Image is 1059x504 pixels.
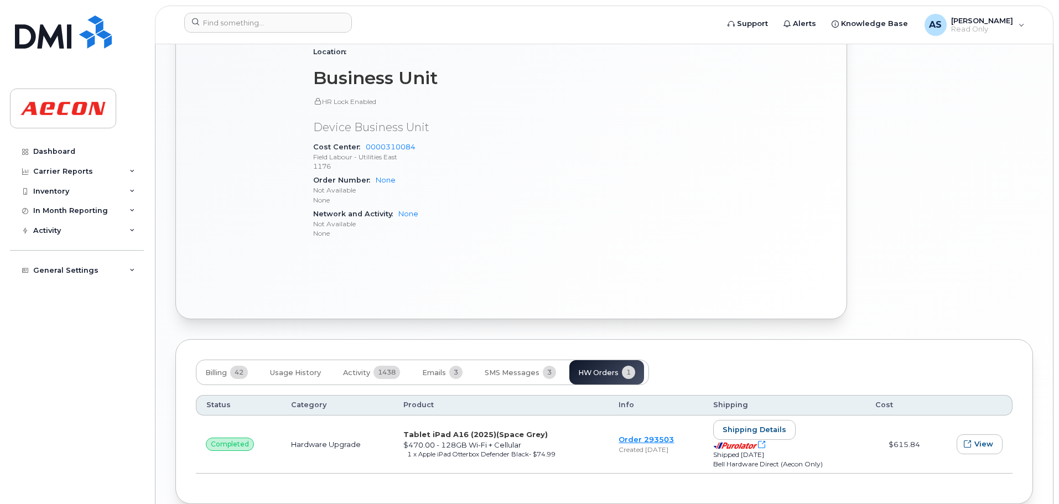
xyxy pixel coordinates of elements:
[313,48,352,56] span: Location
[951,16,1013,25] span: [PERSON_NAME]
[184,13,352,33] input: Find something...
[713,440,766,449] a: Open shipping details in new tab
[313,210,398,218] span: Network and Activity
[343,368,370,377] span: Activity
[281,415,393,474] td: Hardware Upgrade
[206,438,254,451] div: null&#013;
[313,185,553,195] p: Not Available
[313,152,553,162] p: Field Labour - Utilities East
[720,13,776,35] a: Support
[713,450,855,459] div: Shipped [DATE]
[313,143,366,151] span: Cost Center
[403,440,521,449] span: $470.00 - 128GB Wi-Fi + Cellular
[291,400,326,410] span: Category
[713,459,855,469] div: Bell Hardware Direct (Aecon Only)
[313,68,553,88] h3: Business Unit
[407,450,599,459] div: 1 x Apple iPad Otterbox Defender Black
[449,366,463,379] span: 3
[929,18,942,32] span: AS
[496,430,548,439] span: (Space Grey)
[529,450,556,458] span: - $74.99
[422,368,446,377] span: Emails
[485,368,539,377] span: SMS Messages
[737,18,768,29] span: Support
[230,366,248,379] span: 42
[776,13,824,35] a: Alerts
[313,228,553,238] p: None
[619,400,634,410] span: Info
[917,14,1032,36] div: Adam Singleton
[373,366,400,379] span: 1438
[713,442,757,449] img: purolator-9dc0d6913a5419968391dc55414bb4d415dd17fc9089aa56d78149fa0af40473.png
[619,445,693,454] div: Created [DATE]
[366,143,416,151] a: 0000310084
[793,18,816,29] span: Alerts
[403,400,434,410] span: Product
[313,219,553,228] p: Not Available
[713,400,748,410] span: Shipping
[974,439,993,449] span: View
[313,119,553,136] p: Device Business Unit
[957,434,1003,454] button: View
[270,368,321,377] span: Usage History
[713,420,796,440] button: Shipping details
[376,176,396,184] a: None
[841,18,908,29] span: Knowledge Base
[619,435,674,444] a: Order 293503
[865,415,930,474] td: $615.84
[398,210,418,218] a: None
[205,368,227,377] span: Billing
[875,400,893,410] span: Cost
[824,13,916,35] a: Knowledge Base
[723,424,786,435] span: Shipping details
[313,195,553,205] p: None
[313,97,553,106] p: HR Lock Enabled
[403,430,548,439] strong: Tablet iPad A16 (2025)
[206,400,231,410] span: Status
[211,439,249,449] span: completed
[313,162,553,171] p: 1176
[543,366,556,379] span: 3
[951,25,1013,34] span: Read Only
[313,176,376,184] span: Order Number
